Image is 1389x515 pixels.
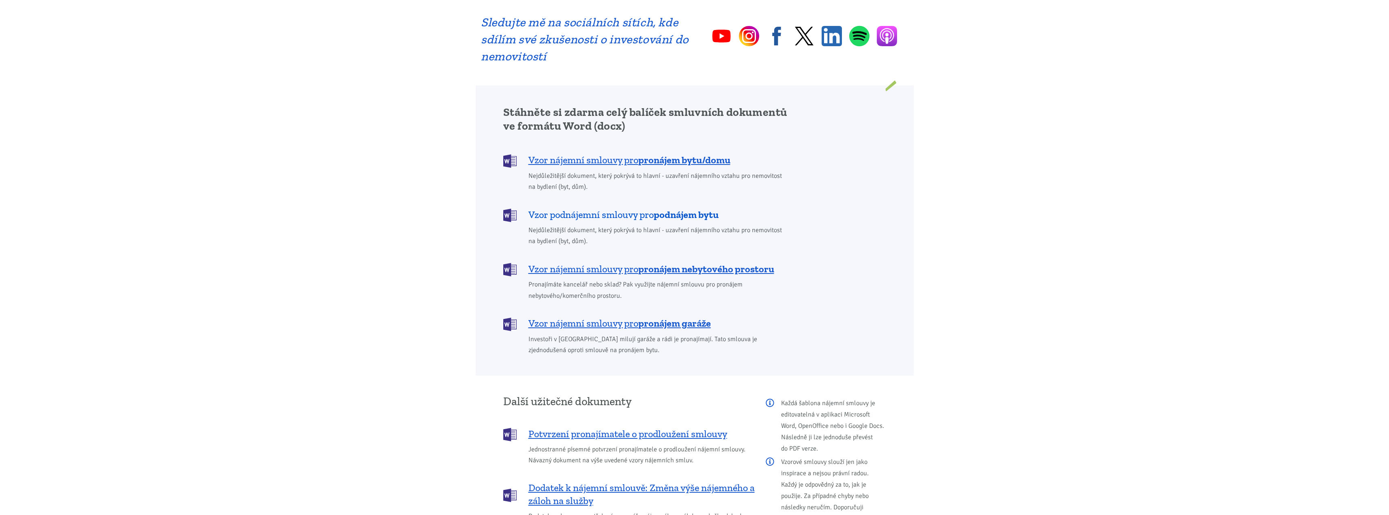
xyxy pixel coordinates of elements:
[739,26,759,46] a: Instagram
[822,26,842,46] a: Linkedin
[503,154,517,168] img: DOCX (Word)
[503,395,755,408] h3: Další užitečné dokumenty
[877,26,897,46] a: Apple Podcasts
[503,428,517,441] img: DOCX (Word)
[766,397,886,454] p: Každá šablona nájemní smlouvy je editovatelná v aplikaci Microsoft Word, OpenOffice nebo i Google...
[638,317,711,329] b: pronájem garáže
[503,262,788,276] a: Vzor nájemní smlouvy propronájem nebytového prostoru
[528,225,788,247] span: Nejdůležitější dokument, který pokrývá to hlavní - uzavření nájemního vztahu pro nemovitost na by...
[528,427,727,440] span: Potvrzení pronajímatele o prodloužení smlouvy
[638,154,730,166] b: pronájem bytu/domu
[503,208,788,221] a: Vzor podnájemní smlouvy propodnájem bytu
[481,14,689,65] h2: Sledujte mě na sociálních sítích, kde sdílím své zkušenosti o investování do nemovitostí
[503,318,517,331] img: DOCX (Word)
[794,26,814,46] a: Twitter
[711,26,732,46] a: YouTube
[503,317,788,330] a: Vzor nájemní smlouvy propronájem garáže
[503,209,517,222] img: DOCX (Word)
[528,334,788,356] span: Investoři v [GEOGRAPHIC_DATA] milují garáže a rádi je pronajímají. Tato smlouva je zjednodušená o...
[528,444,755,466] span: Jednostranné písemné potvrzení pronajímatele o prodloužení nájemní smlouvy. Návazný dokument na v...
[528,154,730,167] span: Vzor nájemní smlouvy pro
[528,208,719,221] span: Vzor podnájemní smlouvy pro
[528,279,788,301] span: Pronajímáte kancelář nebo sklad? Pak využijte nájemní smlouvu pro pronájem nebytového/komerčního ...
[528,171,788,192] span: Nejdůležitější dokument, který pokrývá to hlavní - uzavření nájemního vztahu pro nemovitost na by...
[638,263,774,275] b: pronájem nebytového prostoru
[766,26,787,46] a: Facebook
[528,263,774,276] span: Vzor nájemní smlouvy pro
[503,105,788,133] h2: Stáhněte si zdarma celý balíček smluvních dokumentů ve formátu Word (docx)
[528,317,711,330] span: Vzor nájemní smlouvy pro
[503,481,755,507] a: Dodatek k nájemní smlouvě: Změna výše nájemného a záloh na služby
[654,209,719,220] b: podnájem bytu
[849,26,869,47] a: Spotify
[528,481,755,507] span: Dodatek k nájemní smlouvě: Změna výše nájemného a záloh na služby
[503,427,755,440] a: Potvrzení pronajímatele o prodloužení smlouvy
[503,154,788,167] a: Vzor nájemní smlouvy propronájem bytu/domu
[503,489,517,502] img: DOCX (Word)
[503,263,517,276] img: DOCX (Word)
